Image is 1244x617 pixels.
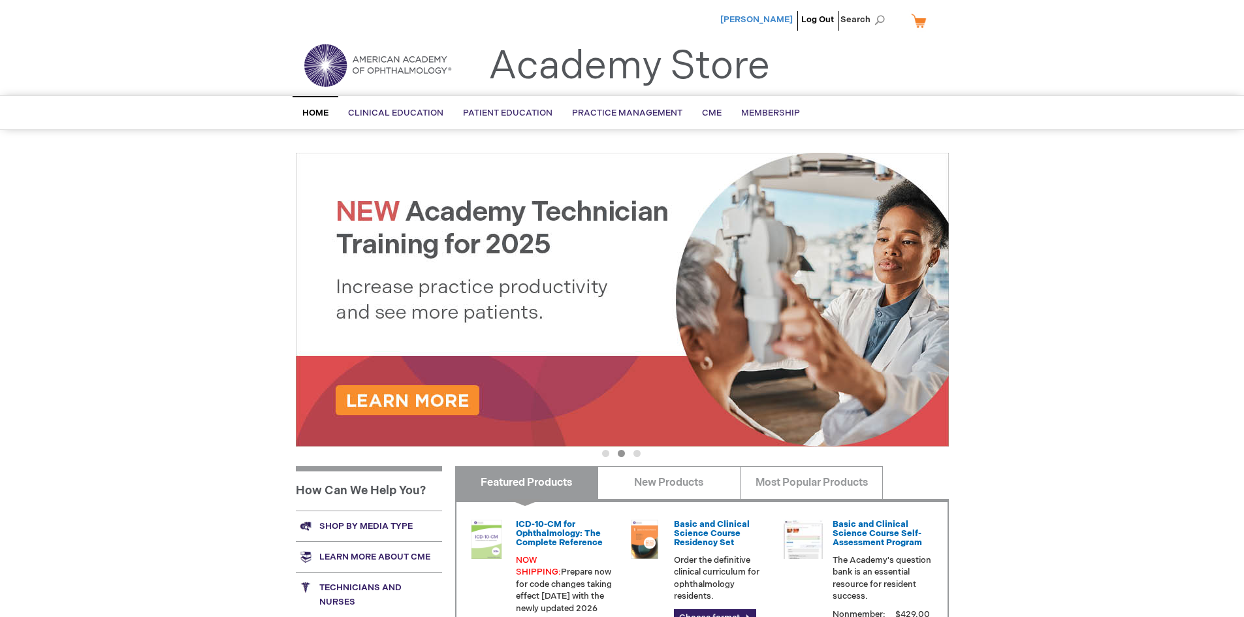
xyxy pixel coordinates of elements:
img: bcscself_20.jpg [784,520,823,559]
a: [PERSON_NAME] [720,14,793,25]
button: 2 of 3 [618,450,625,457]
p: The Academy's question bank is an essential resource for resident success. [833,554,932,603]
a: Basic and Clinical Science Course Self-Assessment Program [833,519,922,548]
a: New Products [598,466,741,499]
span: Patient Education [463,108,552,118]
a: Academy Store [488,43,770,90]
button: 3 of 3 [633,450,641,457]
span: Home [302,108,328,118]
img: 0120008u_42.png [467,520,506,559]
a: Basic and Clinical Science Course Residency Set [674,519,750,548]
a: Log Out [801,14,834,25]
a: Shop by media type [296,511,442,541]
h1: How Can We Help You? [296,466,442,511]
span: CME [702,108,722,118]
a: Featured Products [455,466,598,499]
span: Search [840,7,890,33]
span: Practice Management [572,108,682,118]
span: Clinical Education [348,108,443,118]
p: Order the definitive clinical curriculum for ophthalmology residents. [674,554,773,603]
font: NOW SHIPPING: [516,555,561,578]
a: Learn more about CME [296,541,442,572]
span: Membership [741,108,800,118]
a: ICD-10-CM for Ophthalmology: The Complete Reference [516,519,603,548]
img: 02850963u_47.png [625,520,664,559]
a: Technicians and nurses [296,572,442,617]
button: 1 of 3 [602,450,609,457]
a: Most Popular Products [740,466,883,499]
